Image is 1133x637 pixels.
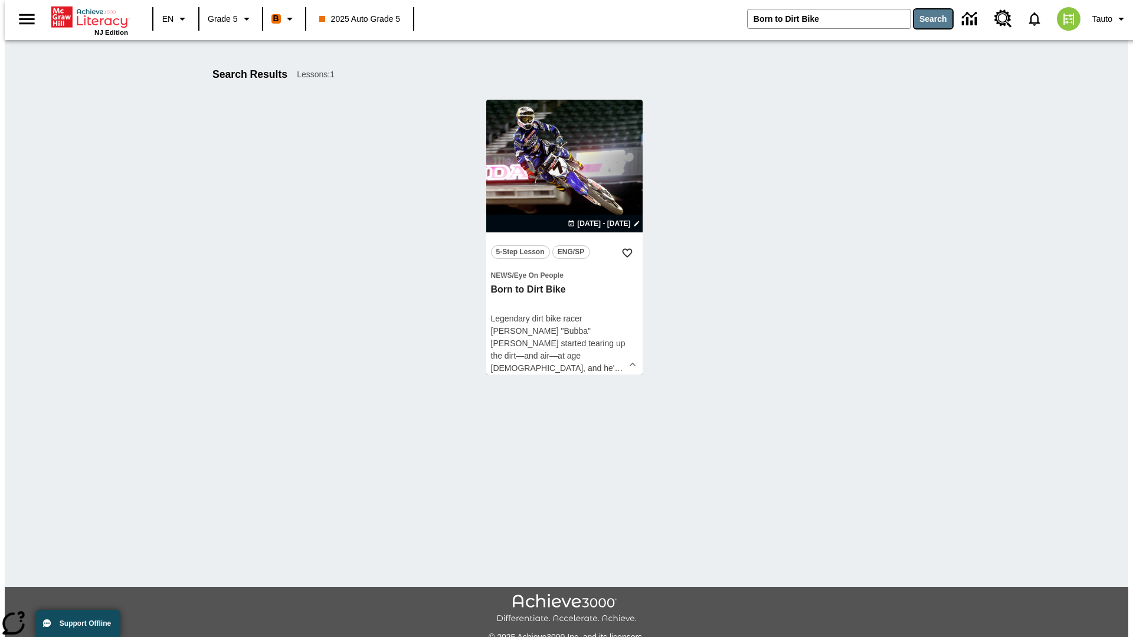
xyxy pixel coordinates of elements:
button: Search [914,9,952,28]
button: Add to Favorites [617,242,638,264]
button: Boost Class color is orange. Change class color [267,8,302,29]
a: Home [51,5,128,29]
span: Lessons : 1 [297,68,335,81]
button: Grade: Grade 5, Select a grade [203,8,258,29]
input: search field [748,9,911,28]
div: Home [51,4,128,36]
span: Support Offline [60,619,111,628]
span: Grade 5 [208,13,238,25]
div: Legendary dirt bike racer [PERSON_NAME] "Bubba" [PERSON_NAME] started tearing up the dirt—and air... [491,313,638,375]
span: News [491,271,512,280]
button: Profile/Settings [1088,8,1133,29]
span: Topic: News/Eye On People [491,269,638,281]
button: 5-Step Lesson [491,245,550,259]
h3: Born to Dirt Bike [491,284,638,296]
span: 2025 Auto Grade 5 [319,13,401,25]
span: NJ Edition [94,29,128,36]
button: Sep 01 - Sep 01 Choose Dates [565,218,642,229]
button: Open side menu [9,2,44,37]
div: lesson details [486,100,643,375]
button: ENG/SP [552,245,590,259]
span: ENG/SP [558,246,584,258]
button: Support Offline [35,610,120,637]
button: Language: EN, Select a language [157,8,195,29]
img: avatar image [1057,7,1080,31]
a: Notifications [1019,4,1050,34]
button: Select a new avatar [1050,4,1088,34]
button: Show Details [624,356,641,373]
a: Data Center [955,3,987,35]
span: Tauto [1092,13,1112,25]
span: Eye On People [514,271,564,280]
span: / [512,271,514,280]
span: [DATE] - [DATE] [577,218,630,229]
img: Achieve3000 Differentiate Accelerate Achieve [496,594,637,624]
span: EN [162,13,173,25]
span: B [273,11,279,26]
a: Resource Center, Will open in new tab [987,3,1019,35]
h1: Search Results [212,68,287,81]
span: 5-Step Lesson [496,246,545,258]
